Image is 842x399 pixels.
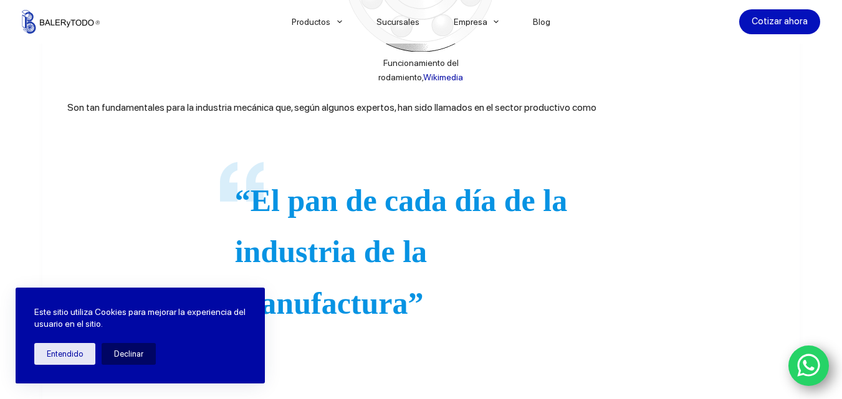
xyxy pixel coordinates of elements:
figcaption: Funcionamiento del rodamiento, [346,56,495,85]
img: Balerytodo [22,10,100,34]
p: Este sitio utiliza Cookies para mejorar la experiencia del usuario en el sitio. [34,306,246,331]
strong: “El pan de cada día de la industria de la manufactura” [235,183,567,321]
a: Wikimedia [423,72,463,82]
button: Entendido [34,343,95,365]
button: Declinar [102,343,156,365]
p: Son tan fundamentales para la industria mecánica que, según algunos expertos, han sido llamados e... [67,100,775,116]
a: WhatsApp [788,345,830,387]
a: Cotizar ahora [739,9,820,34]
